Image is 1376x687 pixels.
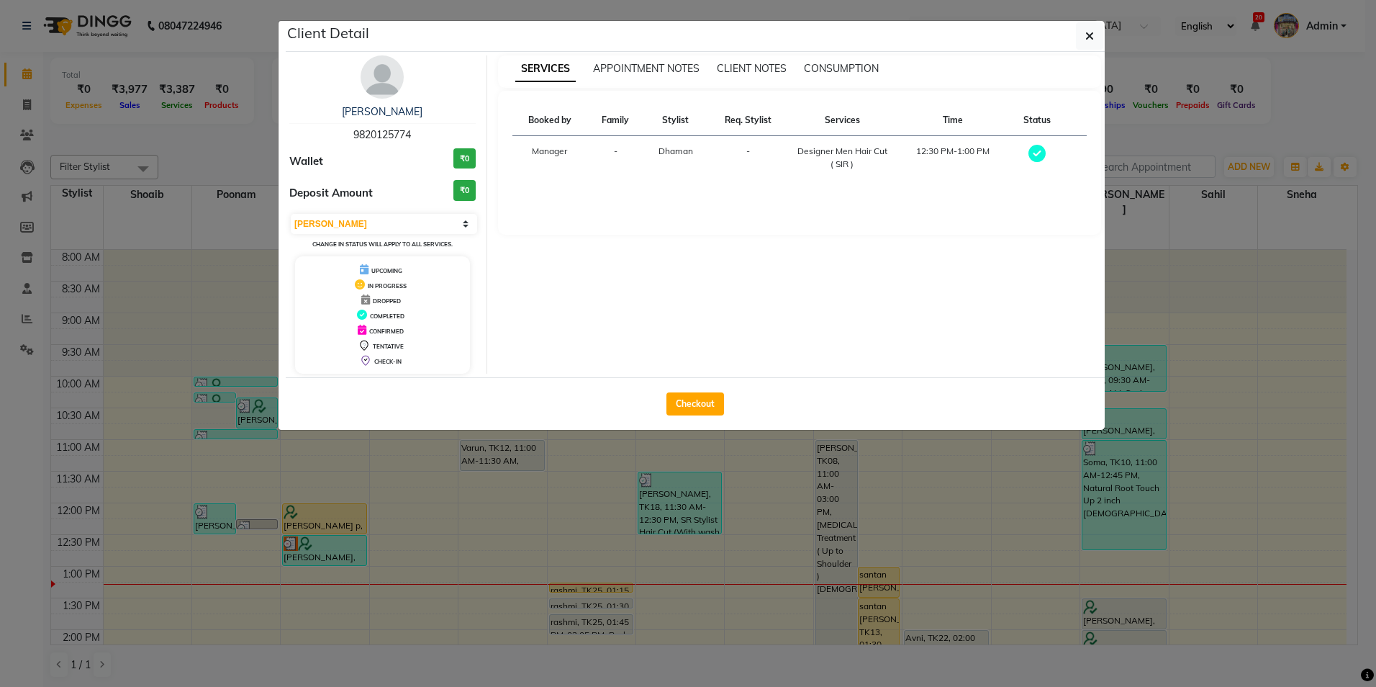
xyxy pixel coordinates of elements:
span: IN PROGRESS [368,282,407,289]
span: UPCOMING [371,267,402,274]
td: - [708,136,788,180]
span: Dhaman [658,145,693,156]
span: CONSUMPTION [804,62,879,75]
th: Services [788,105,896,136]
span: CLIENT NOTES [717,62,787,75]
button: Checkout [666,392,724,416]
div: Designer Men Hair Cut ( SIR ) [797,145,887,171]
td: 12:30 PM-1:00 PM [896,136,1009,180]
a: [PERSON_NAME] [342,105,422,118]
span: Wallet [289,153,323,170]
span: TENTATIVE [373,343,404,350]
span: Deposit Amount [289,185,373,202]
span: 9820125774 [353,128,411,141]
span: DROPPED [373,297,401,305]
th: Time [896,105,1009,136]
th: Req. Stylist [708,105,788,136]
small: Change in status will apply to all services. [312,241,453,248]
span: APPOINTMENT NOTES [593,62,700,75]
span: COMPLETED [370,313,404,320]
span: CONFIRMED [369,328,404,335]
h3: ₹0 [453,148,476,169]
span: SERVICES [515,56,576,82]
span: CHECK-IN [374,358,402,365]
td: Manager [512,136,588,180]
th: Booked by [512,105,588,136]
td: - [587,136,643,180]
img: avatar [361,55,404,99]
th: Status [1009,105,1064,136]
h3: ₹0 [453,180,476,201]
th: Family [587,105,643,136]
h5: Client Detail [287,22,369,44]
th: Stylist [643,105,708,136]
